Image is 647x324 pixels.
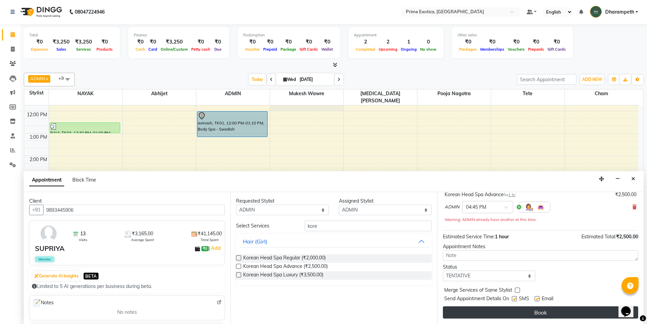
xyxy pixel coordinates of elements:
[29,47,50,52] span: Expenses
[457,47,479,52] span: Packages
[35,256,54,262] span: Member
[84,273,98,279] span: BETA
[28,134,49,141] div: 1:00 PM
[479,47,506,52] span: Memberships
[320,47,335,52] span: Wallet
[491,89,564,98] span: Tete
[546,38,568,46] div: ₹0
[72,38,95,46] div: ₹3,250
[134,32,224,38] div: Finance
[305,221,432,231] input: Search by service name
[29,32,114,38] div: Total
[55,47,68,52] span: Sales
[198,230,222,237] span: ₹41,145.00
[95,38,114,46] div: ₹0
[344,89,417,105] span: [MEDICAL_DATA][PERSON_NAME]
[24,89,49,97] div: Stylist
[210,244,222,252] a: Add
[443,243,638,250] div: Appointment Notes
[445,191,516,198] div: Korean Head Spa Advance
[537,203,545,211] img: Interior.png
[243,271,323,280] span: Korean Head Spa Luxury (₹3,500.00)
[209,244,222,252] span: |
[457,38,479,46] div: ₹0
[504,192,516,197] small: for
[30,76,45,81] span: ADMIN
[239,235,429,248] button: Hair (Girl)
[201,246,209,252] span: ₹0
[444,295,509,304] span: Send Appointment Details On
[74,47,93,52] span: Services
[243,263,328,271] span: Korean Head Spa Advance (₹2,500.00)
[443,263,536,271] div: Status
[50,123,120,133] div: RAVI, TK03, 12:30 PM-01:00 PM, Hair (Boy) - Beard & Shave
[526,38,546,46] div: ₹0
[377,38,399,46] div: 2
[279,47,298,52] span: Package
[282,77,298,82] span: Wed
[298,47,320,52] span: Gift Cards
[628,174,638,184] button: Close
[131,237,154,242] span: Average Spent
[506,47,526,52] span: Vouchers
[546,47,568,52] span: Gift Cards
[243,254,326,263] span: Korean Head Spa Regular (₹2,000.00)
[95,47,114,52] span: Products
[270,89,343,98] span: Mukesh Wawre
[197,112,268,137] div: avinash, TK01, 12:00 PM-01:10 PM, Body Spa - Swedish
[445,204,460,210] span: ADMIN
[32,299,54,307] span: Notes
[320,38,335,46] div: ₹0
[147,47,159,52] span: Card
[29,205,43,215] button: +91
[354,32,438,38] div: Appointment
[49,89,122,98] span: NAYAK
[236,198,329,205] div: Requested Stylist
[243,237,267,245] div: Hair (Girl)
[457,32,568,38] div: Other sales
[354,38,377,46] div: 2
[506,38,526,46] div: ₹0
[231,222,300,229] div: Select Services
[581,234,616,240] span: Estimated Total:
[618,297,640,317] iframe: chat widget
[72,177,96,183] span: Block Time
[616,234,638,240] span: ₹2,500.00
[526,47,546,52] span: Prepaids
[605,8,634,16] span: Dharampeth
[25,111,49,118] div: 12:00 PM
[399,38,418,46] div: 1
[134,38,147,46] div: ₹0
[399,47,418,52] span: Ongoing
[508,192,516,197] span: 1 hr
[147,38,159,46] div: ₹0
[615,191,636,198] div: ₹2,500.00
[17,2,64,21] img: logo
[29,38,50,46] div: ₹0
[418,38,438,46] div: 0
[445,217,537,222] small: Warning: ADMIN already have another at this time.
[243,38,262,46] div: ₹0
[339,198,432,205] div: Assigned Stylist
[28,156,49,163] div: 2:00 PM
[212,38,224,46] div: ₹0
[43,205,225,215] input: Search by Name/Mobile/Email/Code
[590,6,602,18] img: Dharampeth
[479,38,506,46] div: ₹0
[58,75,69,81] span: +9
[190,38,212,46] div: ₹0
[444,287,512,295] span: Merge Services of Same Stylist
[123,89,196,98] span: Abhijet
[298,38,320,46] div: ₹0
[542,295,553,304] span: Email
[32,283,222,290] div: Limited to 5 AI generations per business during beta.
[190,47,212,52] span: Petty cash
[262,47,279,52] span: Prepaid
[443,306,638,319] button: Book
[75,2,105,21] b: 08047224946
[417,89,491,98] span: pooja nagotra
[565,89,639,98] span: cham
[519,295,529,304] span: SMS
[196,89,270,98] span: ADMIN
[50,38,72,46] div: ₹3,250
